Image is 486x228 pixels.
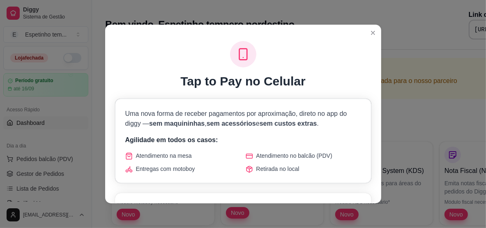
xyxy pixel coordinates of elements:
span: sem custos extras [260,120,317,127]
button: Close [366,26,380,39]
span: Entregas com motoboy [136,165,195,173]
span: sem maquininhas [149,120,205,127]
span: Atendimento na mesa [136,152,192,160]
span: Retirada no local [256,165,299,173]
h3: Segurança reforçada [125,203,362,213]
p: Agilidade em todos os casos: [125,135,361,145]
span: sem acessórios [207,120,256,127]
h1: Tap to Pay no Celular [180,74,306,89]
span: Atendimento no balcão (PDV) [256,152,332,160]
p: Uma nova forma de receber pagamentos por aproximação, direto no app do diggy — , e . [125,109,361,129]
